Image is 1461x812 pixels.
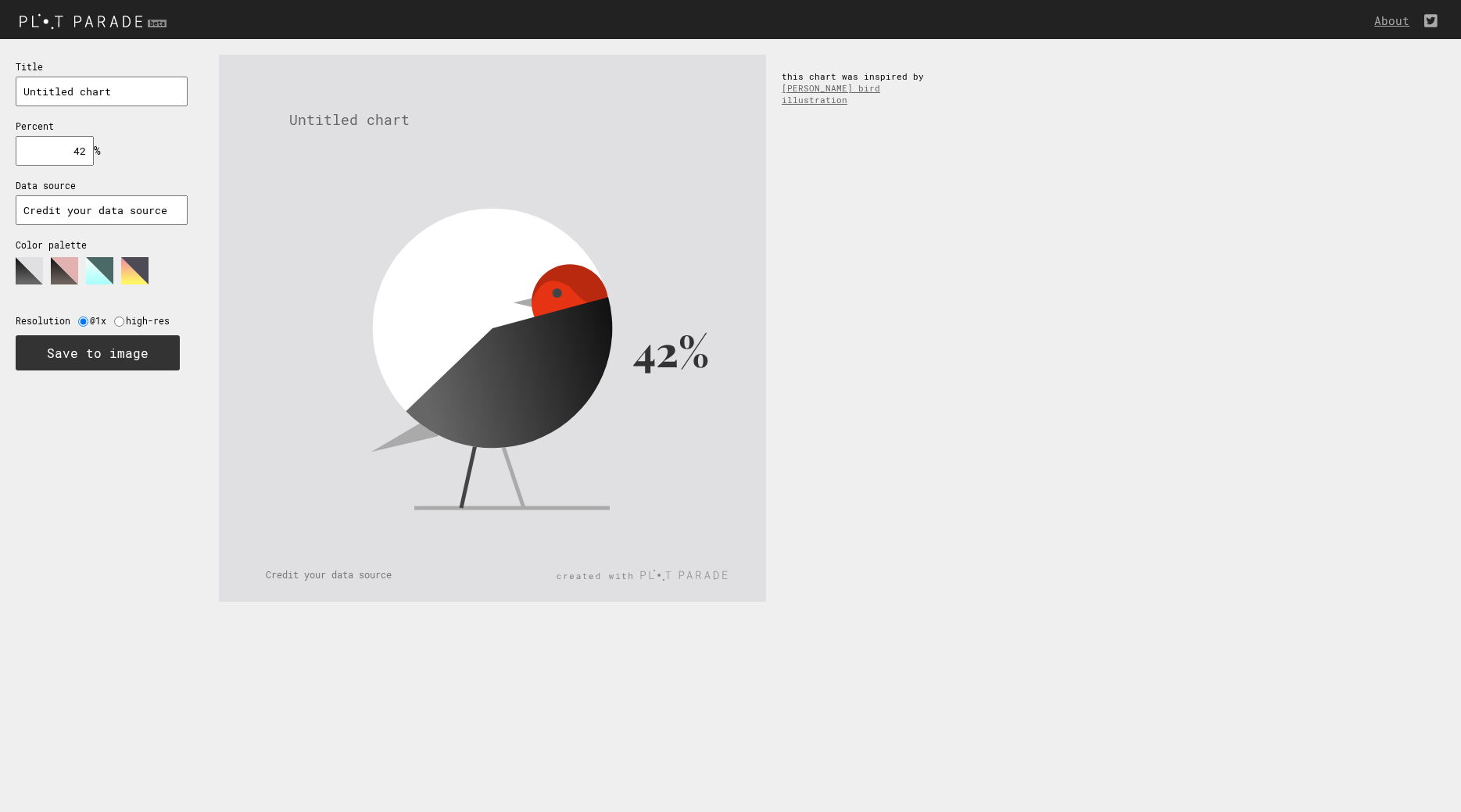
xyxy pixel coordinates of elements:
p: Color palette [16,239,188,251]
text: Untitled chart [289,110,410,129]
p: Title [16,61,188,73]
text: 42% [633,322,709,378]
a: About [1374,13,1417,28]
p: Percent [16,120,188,132]
label: Resolution [16,315,78,327]
label: high-res [126,315,177,327]
a: [PERSON_NAME] bird illustration [782,82,880,106]
text: Credit your data source [266,568,392,581]
label: @1x [90,315,114,327]
p: Data source [16,180,188,191]
div: this chart was inspired by [766,55,954,121]
button: Save to image [16,335,180,370]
